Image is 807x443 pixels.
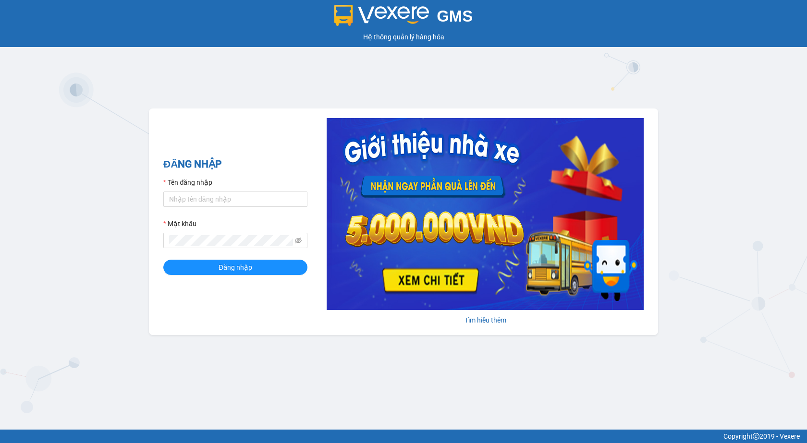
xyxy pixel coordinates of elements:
[219,262,252,273] span: Đăng nhập
[163,260,307,275] button: Đăng nhập
[169,235,293,246] input: Mật khẩu
[163,218,196,229] label: Mật khẩu
[163,156,307,172] h2: ĐĂNG NHẬP
[327,315,644,325] div: Tìm hiểu thêm
[334,5,429,26] img: logo 2
[437,7,473,25] span: GMS
[2,32,805,42] div: Hệ thống quản lý hàng hóa
[7,431,800,442] div: Copyright 2019 - Vexere
[163,177,212,188] label: Tên đăng nhập
[327,118,644,310] img: banner-0
[295,237,302,244] span: eye-invisible
[334,14,473,22] a: GMS
[163,192,307,207] input: Tên đăng nhập
[753,433,759,440] span: copyright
